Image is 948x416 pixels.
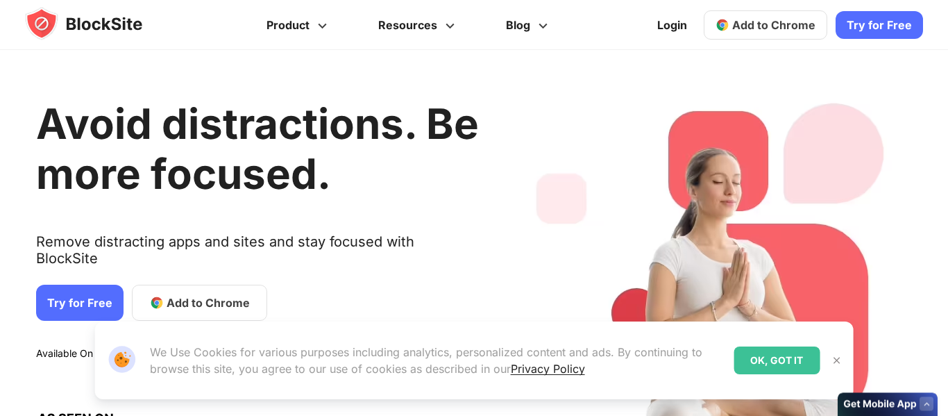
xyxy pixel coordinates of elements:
[150,344,723,377] p: We Use Cookies for various purposes including analytics, personalized content and ads. By continu...
[25,7,169,40] img: blocksite-icon.5d769676.svg
[36,99,479,199] h1: Avoid distractions. Be more focused.
[732,18,815,32] span: Add to Chrome
[167,294,250,311] span: Add to Chrome
[831,355,842,366] img: Close
[716,18,729,32] img: chrome-icon.svg
[36,285,124,321] a: Try for Free
[836,11,923,39] a: Try for Free
[511,362,585,376] a: Privacy Policy
[734,347,820,374] div: OK, GOT IT
[827,351,845,369] button: Close
[649,8,695,42] a: Login
[132,285,267,321] a: Add to Chrome
[36,233,479,278] text: Remove distracting apps and sites and stay focused with BlockSite
[704,10,827,40] a: Add to Chrome
[36,347,93,361] text: Available On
